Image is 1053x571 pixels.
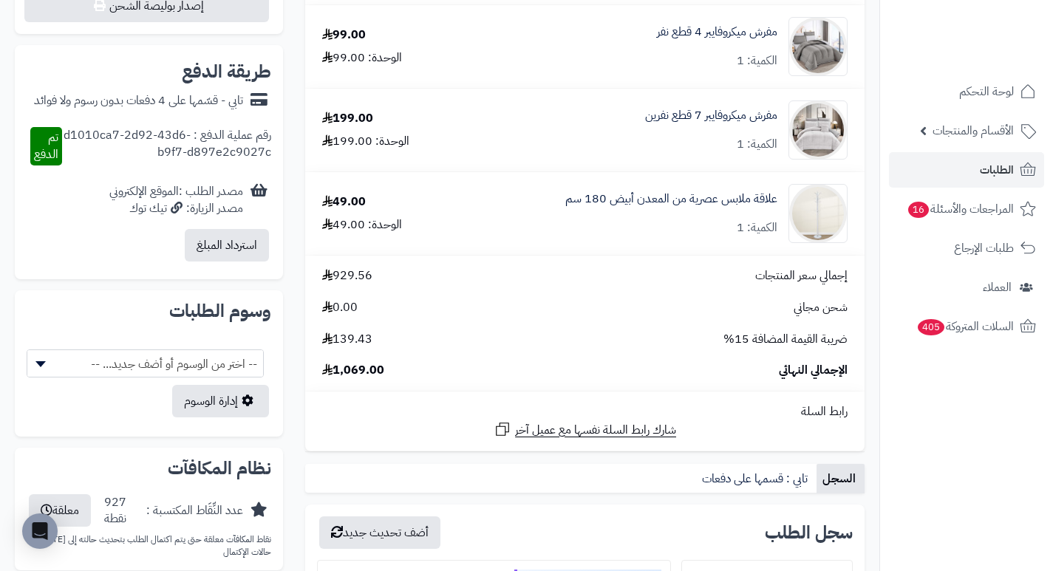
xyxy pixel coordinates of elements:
[565,191,777,208] a: علاقة ملابس عصرية من المعدن أبيض 180 سم
[916,316,1014,337] span: السلات المتروكة
[319,516,440,549] button: أضف تحديث جديد
[959,81,1014,102] span: لوحة التحكم
[789,184,847,243] img: 1752316796-1-90x90.jpg
[322,194,366,211] div: 49.00
[185,229,269,261] button: استرداد المبلغ
[29,494,91,527] button: معلقة
[918,319,944,335] span: 405
[737,136,777,153] div: الكمية: 1
[322,267,372,284] span: 929.56
[817,464,865,493] a: السجل
[322,27,366,44] div: 99.00
[889,270,1044,305] a: العملاء
[146,502,243,519] div: عدد النِّقَاط المكتسبة :
[657,24,777,41] a: مفرش ميكروفايبر 4 قطع نفر
[907,199,1014,219] span: المراجعات والأسئلة
[172,385,269,417] a: إدارة الوسوم
[980,160,1014,180] span: الطلبات
[889,74,1044,109] a: لوحة التحكم
[794,299,848,316] span: شحن مجاني
[779,362,848,379] span: الإجمالي النهائي
[27,349,264,377] span: -- اختر من الوسوم أو أضف جديد... --
[27,350,263,378] span: -- اختر من الوسوم أو أضف جديد... --
[104,494,126,528] div: 927
[322,216,402,233] div: الوحدة: 49.00
[322,299,358,316] span: 0.00
[908,202,929,218] span: 16
[889,230,1044,266] a: طلبات الإرجاع
[182,63,271,81] h2: طريقة الدفع
[322,362,384,379] span: 1,069.00
[322,331,372,348] span: 139.43
[789,17,847,76] img: 1748259351-1-90x90.jpg
[696,464,817,493] a: تابي : قسمها على دفعات
[755,267,848,284] span: إجمالي سعر المنتجات
[109,200,243,217] div: مصدر الزيارة: تيك توك
[889,191,1044,227] a: المراجعات والأسئلة16
[104,510,126,527] div: نقطة
[737,52,777,69] div: الكمية: 1
[311,403,859,420] div: رابط السلة
[322,49,402,66] div: الوحدة: 99.00
[765,524,853,541] h3: سجل الطلب
[494,420,676,439] a: شارك رابط السلة نفسها مع عميل آخر
[983,277,1012,298] span: العملاء
[322,110,373,127] div: 199.00
[737,219,777,236] div: الكمية: 1
[27,459,271,477] h2: نظام المكافآت
[723,331,848,348] span: ضريبة القيمة المضافة 15%
[34,92,243,109] div: تابي - قسّمها على 4 دفعات بدون رسوم ولا فوائد
[889,309,1044,344] a: السلات المتروكة405
[789,100,847,160] img: 1751436894-1-90x90.jpg
[109,183,243,217] div: مصدر الطلب :الموقع الإلكتروني
[515,422,676,439] span: شارك رابط السلة نفسها مع عميل آخر
[62,127,271,165] div: رقم عملية الدفع : d1010ca7-2d92-43d6-b9f7-d897e2c9027c
[645,107,777,124] a: مفرش ميكروفايبر 7 قطع نفرين
[27,302,271,320] h2: وسوم الطلبات
[889,152,1044,188] a: الطلبات
[22,513,58,549] div: Open Intercom Messenger
[27,533,271,558] p: نقاط المكافآت معلقة حتى يتم اكتمال الطلب بتحديث حالته إلى [DATE] حالات الإكتمال
[954,238,1014,259] span: طلبات الإرجاع
[933,120,1014,141] span: الأقسام والمنتجات
[34,129,58,163] span: تم الدفع
[322,133,409,150] div: الوحدة: 199.00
